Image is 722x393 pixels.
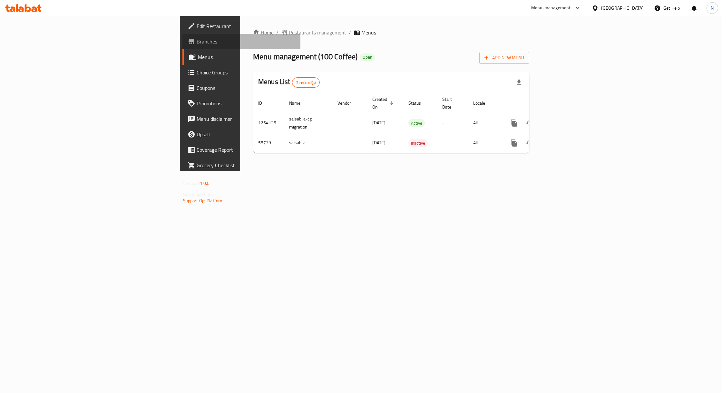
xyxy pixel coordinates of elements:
span: Created On [372,95,395,111]
a: Support.OpsPlatform [183,196,224,205]
span: [DATE] [372,139,385,147]
div: Open [360,53,375,61]
a: Coverage Report [182,142,300,158]
span: Menu disclaimer [197,115,295,123]
div: Active [408,119,425,127]
div: Total records count [292,77,320,88]
a: Branches [182,34,300,49]
button: more [506,115,522,131]
table: enhanced table [253,93,573,153]
a: Upsell [182,127,300,142]
td: salsabila [284,133,332,153]
td: - [437,133,468,153]
span: Start Date [442,95,460,111]
span: 2 record(s) [292,80,320,86]
span: Locale [473,99,493,107]
span: Menus [361,29,376,36]
button: Change Status [522,135,537,151]
span: Add New Menu [484,54,524,62]
span: Status [408,99,429,107]
span: ID [258,99,270,107]
span: Version: [183,179,199,187]
span: Coverage Report [197,146,295,154]
span: Inactive [408,139,428,147]
a: Edit Restaurant [182,18,300,34]
span: Get support on: [183,190,213,198]
span: N [711,5,714,12]
a: Coupons [182,80,300,96]
th: Actions [501,93,573,113]
span: Restaurants management [289,29,346,36]
div: Export file [511,75,527,90]
span: Upsell [197,130,295,138]
span: Menus [198,53,295,61]
li: / [349,29,351,36]
div: [GEOGRAPHIC_DATA] [601,5,644,12]
span: Branches [197,38,295,45]
span: Promotions [197,100,295,107]
span: Open [360,54,375,60]
button: Add New Menu [479,52,529,64]
span: Grocery Checklist [197,161,295,169]
a: Menu disclaimer [182,111,300,127]
td: salsabila-cg migration [284,113,332,133]
span: Coupons [197,84,295,92]
a: Restaurants management [281,29,346,36]
button: Change Status [522,115,537,131]
a: Grocery Checklist [182,158,300,173]
td: All [468,113,501,133]
td: - [437,113,468,133]
a: Menus [182,49,300,65]
td: All [468,133,501,153]
span: Edit Restaurant [197,22,295,30]
a: Choice Groups [182,65,300,80]
a: Promotions [182,96,300,111]
span: Menu management ( 100 Coffee ) [253,49,357,64]
span: [DATE] [372,119,385,127]
span: Active [408,120,425,127]
button: more [506,135,522,151]
span: Choice Groups [197,69,295,76]
nav: breadcrumb [253,29,529,36]
div: Inactive [408,139,428,147]
div: Menu-management [531,4,571,12]
span: Name [289,99,309,107]
h2: Menus List [258,77,320,88]
span: Vendor [337,99,359,107]
span: 1.0.0 [200,179,210,187]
